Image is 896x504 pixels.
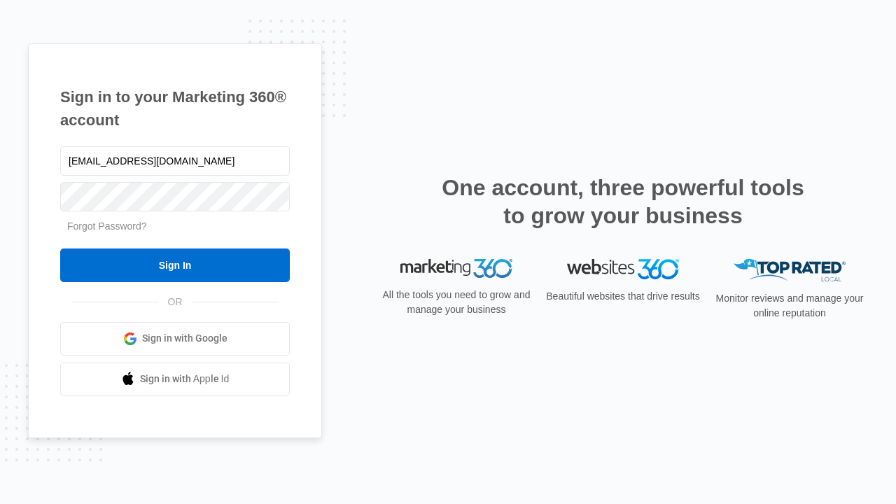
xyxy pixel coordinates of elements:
[60,146,290,176] input: Email
[140,372,230,386] span: Sign in with Apple Id
[567,259,679,279] img: Websites 360
[60,85,290,132] h1: Sign in to your Marketing 360® account
[711,291,868,321] p: Monitor reviews and manage your online reputation
[60,363,290,396] a: Sign in with Apple Id
[60,322,290,356] a: Sign in with Google
[378,288,535,317] p: All the tools you need to grow and manage your business
[734,259,846,282] img: Top Rated Local
[158,295,192,309] span: OR
[400,259,512,279] img: Marketing 360
[60,248,290,282] input: Sign In
[545,289,701,304] p: Beautiful websites that drive results
[437,174,808,230] h2: One account, three powerful tools to grow your business
[67,220,147,232] a: Forgot Password?
[142,331,227,346] span: Sign in with Google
